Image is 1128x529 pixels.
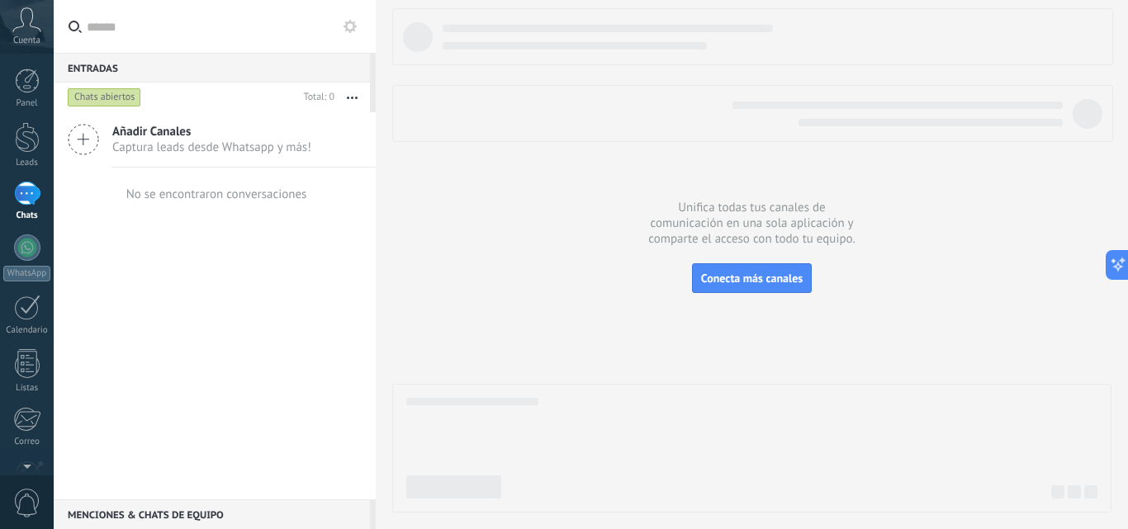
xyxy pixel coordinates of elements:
button: Conecta más canales [692,263,812,293]
span: Conecta más canales [701,271,803,286]
div: Chats abiertos [68,87,141,107]
div: Chats [3,210,51,221]
div: Total: 0 [297,89,334,106]
span: Añadir Canales [112,124,311,139]
div: Calendario [3,325,51,336]
span: Captura leads desde Whatsapp y más! [112,139,311,155]
div: Leads [3,158,51,168]
div: Menciones & Chats de equipo [54,499,370,529]
div: Panel [3,98,51,109]
div: Entradas [54,53,370,83]
div: Correo [3,437,51,447]
div: Listas [3,383,51,394]
span: Cuenta [13,35,40,46]
div: WhatsApp [3,266,50,281]
div: No se encontraron conversaciones [126,187,307,202]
